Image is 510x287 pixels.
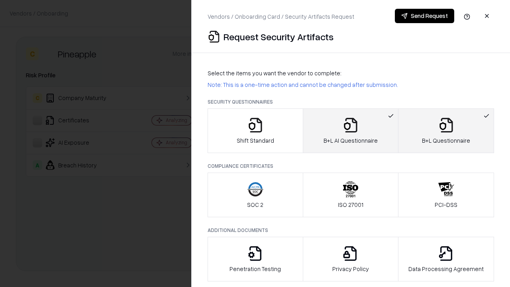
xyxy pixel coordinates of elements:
p: Select the items you want the vendor to complete: [208,69,494,77]
button: Penetration Testing [208,237,303,281]
p: Note: This is a one-time action and cannot be changed after submission. [208,81,494,89]
button: Shift Standard [208,108,303,153]
button: PCI-DSS [398,173,494,217]
p: Penetration Testing [229,265,281,273]
p: PCI-DSS [435,201,457,209]
p: B+L Questionnaire [422,136,470,145]
button: Send Request [395,9,454,23]
p: Request Security Artifacts [224,30,333,43]
p: Security Questionnaires [208,98,494,105]
p: Data Processing Agreement [408,265,484,273]
p: Shift Standard [237,136,274,145]
p: B+L AI Questionnaire [324,136,378,145]
button: Privacy Policy [303,237,399,281]
p: Privacy Policy [332,265,369,273]
button: SOC 2 [208,173,303,217]
p: SOC 2 [247,201,263,209]
p: Additional Documents [208,227,494,234]
p: Compliance Certificates [208,163,494,169]
p: ISO 27001 [338,201,363,209]
button: B+L AI Questionnaire [303,108,399,153]
p: Vendors / Onboarding Card / Security Artifacts Request [208,12,354,21]
button: ISO 27001 [303,173,399,217]
button: Data Processing Agreement [398,237,494,281]
button: B+L Questionnaire [398,108,494,153]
